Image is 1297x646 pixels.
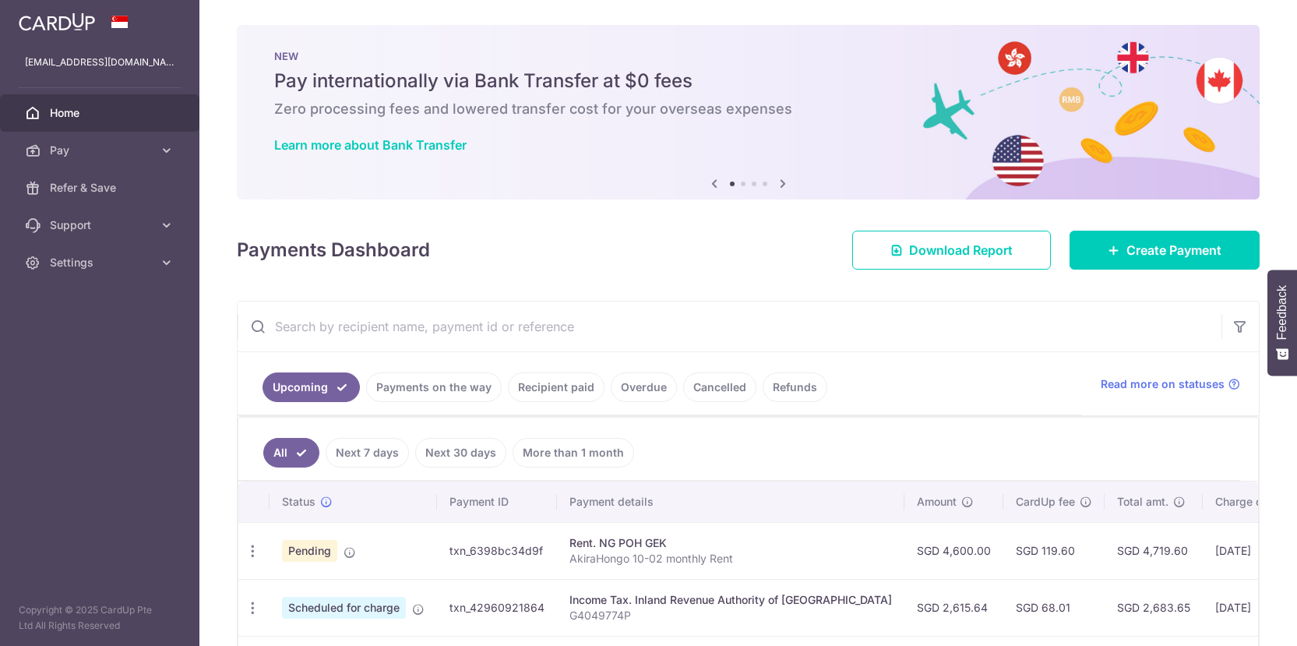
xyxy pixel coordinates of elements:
[683,372,756,402] a: Cancelled
[1101,376,1225,392] span: Read more on statuses
[25,55,174,70] p: [EMAIL_ADDRESS][DOMAIN_NAME]
[1267,270,1297,376] button: Feedback - Show survey
[508,372,604,402] a: Recipient paid
[904,579,1003,636] td: SGD 2,615.64
[1070,231,1260,270] a: Create Payment
[50,180,153,196] span: Refer & Save
[50,255,153,270] span: Settings
[1016,494,1075,510] span: CardUp fee
[274,50,1222,62] p: NEW
[513,438,634,468] a: More than 1 month
[1126,241,1221,259] span: Create Payment
[238,302,1221,351] input: Search by recipient name, payment id or reference
[1003,579,1105,636] td: SGD 68.01
[326,438,409,468] a: Next 7 days
[19,12,95,31] img: CardUp
[366,372,502,402] a: Payments on the way
[569,608,892,623] p: G4049774P
[263,372,360,402] a: Upcoming
[1003,522,1105,579] td: SGD 119.60
[274,137,467,153] a: Learn more about Bank Transfer
[1275,285,1289,340] span: Feedback
[50,217,153,233] span: Support
[437,522,557,579] td: txn_6398bc34d9f
[263,438,319,468] a: All
[763,372,827,402] a: Refunds
[917,494,957,510] span: Amount
[415,438,506,468] a: Next 30 days
[282,540,337,562] span: Pending
[274,100,1222,118] h6: Zero processing fees and lowered transfer cost for your overseas expenses
[1215,494,1279,510] span: Charge date
[274,69,1222,94] h5: Pay internationally via Bank Transfer at $0 fees
[282,494,315,510] span: Status
[852,231,1051,270] a: Download Report
[36,11,68,25] span: Help
[1105,579,1203,636] td: SGD 2,683.65
[569,551,892,567] p: AkiraHongo 10-02 monthly Rent
[237,25,1260,199] img: Bank transfer banner
[437,482,557,522] th: Payment ID
[611,372,677,402] a: Overdue
[50,143,153,158] span: Pay
[557,482,904,522] th: Payment details
[50,105,153,121] span: Home
[569,535,892,551] div: Rent. NG POH GEK
[909,241,1013,259] span: Download Report
[437,579,557,636] td: txn_42960921864
[569,592,892,608] div: Income Tax. Inland Revenue Authority of [GEOGRAPHIC_DATA]
[282,597,406,619] span: Scheduled for charge
[1117,494,1168,510] span: Total amt.
[904,522,1003,579] td: SGD 4,600.00
[237,236,430,264] h4: Payments Dashboard
[1105,522,1203,579] td: SGD 4,719.60
[1101,376,1240,392] a: Read more on statuses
